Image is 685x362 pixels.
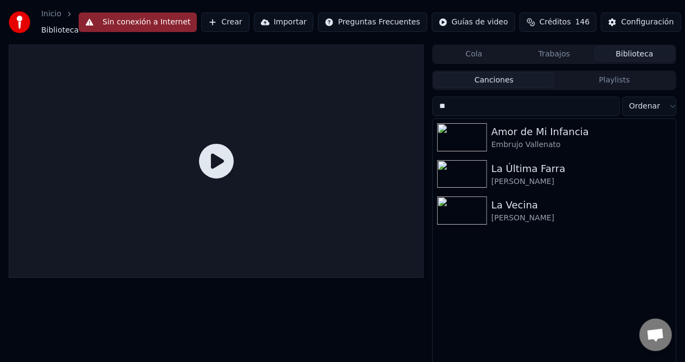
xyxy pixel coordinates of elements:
nav: breadcrumb [41,9,79,36]
span: Ordenar [629,101,660,112]
img: youka [9,11,30,33]
button: Cola [434,46,514,62]
button: Crear [201,12,249,32]
button: Guías de video [432,12,515,32]
div: Chat abierto [639,319,672,351]
div: La Última Farra [491,161,671,176]
button: Preguntas Frecuentes [318,12,427,32]
span: Biblioteca [41,25,79,36]
span: Créditos [540,17,571,28]
button: Trabajos [514,46,594,62]
div: Embrujo Vallenato [491,139,671,150]
button: Sin conexión a Internet [79,12,197,32]
span: 146 [575,17,590,28]
button: Créditos146 [520,12,597,32]
button: Canciones [434,72,554,88]
div: [PERSON_NAME] [491,213,671,224]
div: Amor de Mi Infancia [491,124,671,139]
div: [PERSON_NAME] [491,176,671,187]
div: Configuración [621,17,674,28]
a: Inicio [41,9,61,20]
div: La Vecina [491,198,671,213]
button: Importar [254,12,314,32]
button: Biblioteca [594,46,675,62]
button: Playlists [554,72,675,88]
button: Configuración [601,12,681,32]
